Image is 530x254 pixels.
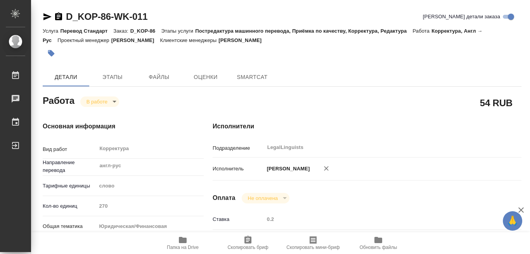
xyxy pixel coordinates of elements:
[346,232,411,254] button: Обновить файлы
[213,215,264,223] p: Ставка
[94,72,131,82] span: Этапы
[423,13,500,21] span: [PERSON_NAME] детали заказа
[318,160,335,177] button: Удалить исполнителя
[43,202,96,210] p: Кол-во единиц
[96,179,204,193] div: слово
[281,232,346,254] button: Скопировать мини-бриф
[227,245,268,250] span: Скопировать бриф
[286,245,339,250] span: Скопировать мини-бриф
[47,72,85,82] span: Детали
[43,122,182,131] h4: Основная информация
[66,11,147,22] a: D_KOP-86-WK-011
[140,72,178,82] span: Файлы
[242,193,289,203] div: В работе
[43,145,96,153] p: Вид работ
[60,28,113,34] p: Перевод Стандарт
[195,28,412,34] p: Постредактура машинного перевода, Приёмка по качеству, Корректура, Редактура
[84,98,110,105] button: В работе
[43,45,60,62] button: Добавить тэг
[57,37,111,43] p: Проектный менеджер
[480,96,513,109] h2: 54 RUB
[213,144,264,152] p: Подразделение
[130,28,161,34] p: D_KOP-86
[43,159,96,174] p: Направление перевода
[412,28,431,34] p: Работа
[80,96,119,107] div: В работе
[503,211,522,231] button: 🙏
[213,165,264,173] p: Исполнитель
[213,122,521,131] h4: Исполнители
[213,193,236,203] h4: Оплата
[111,37,160,43] p: [PERSON_NAME]
[43,222,96,230] p: Общая тематика
[96,220,204,233] div: Юридическая/Финансовая
[234,72,271,82] span: SmartCat
[506,213,519,229] span: 🙏
[360,245,397,250] span: Обновить файлы
[43,93,74,107] h2: Работа
[218,37,267,43] p: [PERSON_NAME]
[43,12,52,21] button: Скопировать ссылку для ЯМессенджера
[54,12,63,21] button: Скопировать ссылку
[264,214,496,225] input: Пустое поле
[43,28,60,34] p: Услуга
[246,195,280,201] button: Не оплачена
[150,232,215,254] button: Папка на Drive
[167,245,199,250] span: Папка на Drive
[187,72,224,82] span: Оценки
[43,182,96,190] p: Тарифные единицы
[96,200,204,212] input: Пустое поле
[160,37,219,43] p: Клиентские менеджеры
[113,28,130,34] p: Заказ:
[215,232,281,254] button: Скопировать бриф
[161,28,195,34] p: Этапы услуги
[264,165,310,173] p: [PERSON_NAME]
